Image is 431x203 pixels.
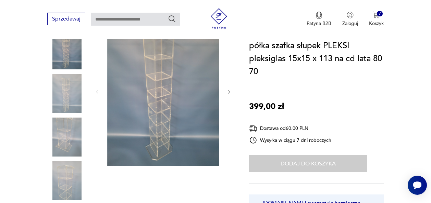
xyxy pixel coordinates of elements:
[47,74,86,113] img: Zdjęcie produktu półka szafka słupek PLEKSI pleksiglas 15x15 x 113 na cd lata 80 70
[307,12,331,27] a: Ikona medaluPatyna B2B
[249,100,284,113] p: 399,00 zł
[47,17,85,22] a: Sprzedawaj
[342,12,358,27] button: Zaloguj
[373,12,380,18] img: Ikona koszyka
[249,124,257,133] img: Ikona dostawy
[369,12,384,27] button: 7Koszyk
[316,12,322,19] img: Ikona medalu
[249,136,331,144] div: Wysyłka w ciągu 7 dni roboczych
[249,124,331,133] div: Dostawa od 60,00 PLN
[47,161,86,200] img: Zdjęcie produktu półka szafka słupek PLEKSI pleksiglas 15x15 x 113 na cd lata 80 70
[209,8,229,29] img: Patyna - sklep z meblami i dekoracjami vintage
[369,20,384,27] p: Koszyk
[47,30,86,69] img: Zdjęcie produktu półka szafka słupek PLEKSI pleksiglas 15x15 x 113 na cd lata 80 70
[342,20,358,27] p: Zaloguj
[377,11,383,17] div: 7
[168,15,176,23] button: Szukaj
[408,176,427,195] iframe: Smartsupp widget button
[307,12,331,27] button: Patyna B2B
[347,12,354,18] img: Ikonka użytkownika
[47,118,86,157] img: Zdjęcie produktu półka szafka słupek PLEKSI pleksiglas 15x15 x 113 na cd lata 80 70
[47,13,85,25] button: Sprzedawaj
[249,39,384,78] h1: półka szafka słupek PLEKSI pleksiglas 15x15 x 113 na cd lata 80 70
[307,20,331,27] p: Patyna B2B
[107,17,219,166] img: Zdjęcie produktu półka szafka słupek PLEKSI pleksiglas 15x15 x 113 na cd lata 80 70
